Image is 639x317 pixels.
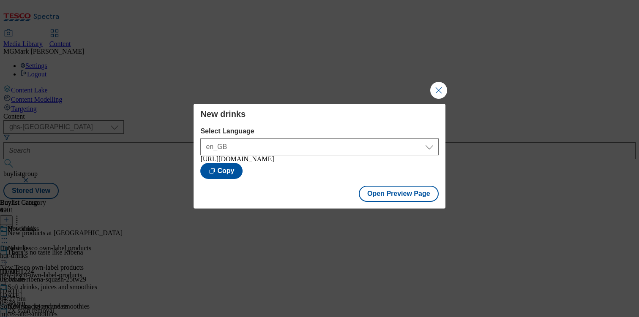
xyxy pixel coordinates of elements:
[430,82,447,99] button: Close Modal
[200,155,438,163] div: [URL][DOMAIN_NAME]
[200,127,438,135] label: Select Language
[194,104,445,209] div: Modal
[200,109,438,119] h4: New drinks
[200,163,243,179] button: Copy
[359,186,439,202] button: Open Preview Page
